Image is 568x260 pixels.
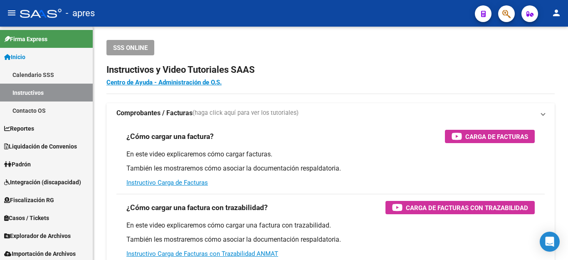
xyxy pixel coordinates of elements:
[126,221,535,230] p: En este video explicaremos cómo cargar una factura con trazabilidad.
[66,4,95,22] span: - apres
[385,201,535,214] button: Carga de Facturas con Trazabilidad
[126,250,278,258] a: Instructivo Carga de Facturas con Trazabilidad ANMAT
[4,213,49,223] span: Casos / Tickets
[193,109,299,118] span: (haga click aquí para ver los tutoriales)
[4,196,54,205] span: Fiscalización RG
[4,249,76,258] span: Importación de Archivos
[106,62,555,78] h2: Instructivos y Video Tutoriales SAAS
[406,203,528,213] span: Carga de Facturas con Trazabilidad
[540,232,560,252] div: Open Intercom Messenger
[4,142,77,151] span: Liquidación de Convenios
[445,130,535,143] button: Carga de Facturas
[4,124,34,133] span: Reportes
[7,8,17,18] mat-icon: menu
[106,103,555,123] mat-expansion-panel-header: Comprobantes / Facturas(haga click aquí para ver los tutoriales)
[4,178,81,187] span: Integración (discapacidad)
[126,179,208,186] a: Instructivo Carga de Facturas
[106,40,154,55] button: SSS ONLINE
[465,131,528,142] span: Carga de Facturas
[126,235,535,244] p: También les mostraremos cómo asociar la documentación respaldatoria.
[126,150,535,159] p: En este video explicaremos cómo cargar facturas.
[551,8,561,18] mat-icon: person
[4,52,25,62] span: Inicio
[106,79,222,86] a: Centro de Ayuda - Administración de O.S.
[113,44,148,52] span: SSS ONLINE
[126,164,535,173] p: También les mostraremos cómo asociar la documentación respaldatoria.
[4,231,71,240] span: Explorador de Archivos
[116,109,193,118] strong: Comprobantes / Facturas
[126,131,214,142] h3: ¿Cómo cargar una factura?
[126,202,268,213] h3: ¿Cómo cargar una factura con trazabilidad?
[4,35,47,44] span: Firma Express
[4,160,31,169] span: Padrón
